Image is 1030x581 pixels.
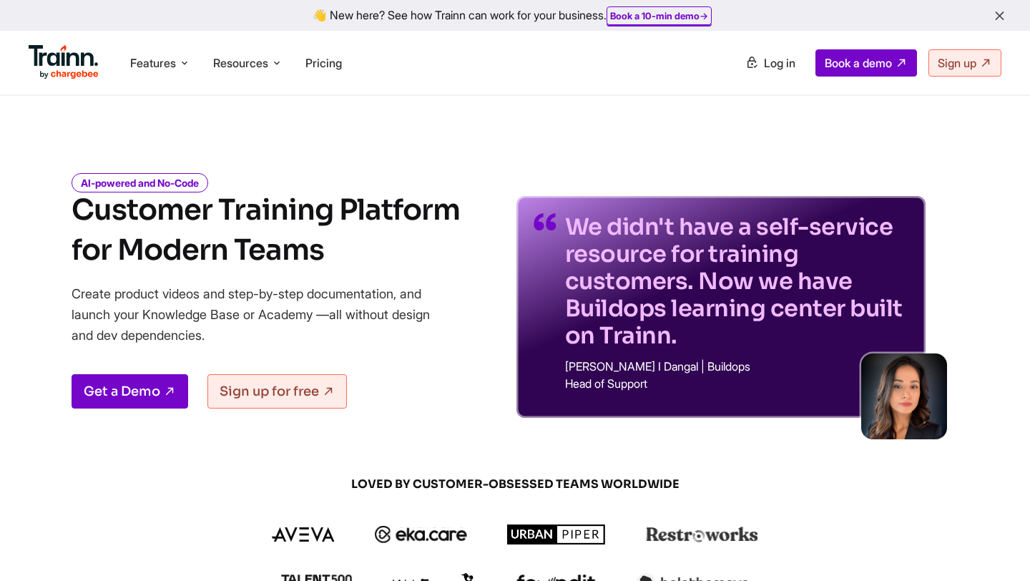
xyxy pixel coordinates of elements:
span: LOVED BY CUSTOMER-OBSESSED TEAMS WORLDWIDE [172,477,858,492]
p: Head of Support [565,378,908,389]
i: AI-powered and No-Code [72,173,208,192]
img: ekacare logo [375,526,468,543]
p: We didn't have a self-service resource for training customers. Now we have Buildops learning cent... [565,213,908,349]
img: aveva logo [272,527,335,542]
a: Log in [737,50,804,76]
span: Sign up [938,56,976,70]
img: quotes-purple.41a7099.svg [534,213,556,230]
span: Log in [764,56,795,70]
span: Resources [213,55,268,71]
b: Book a 10-min demo [610,10,700,21]
h1: Customer Training Platform for Modern Teams [72,190,460,270]
a: Sign up [928,49,1001,77]
a: Pricing [305,56,342,70]
p: Create product videos and step-by-step documentation, and launch your Knowledge Base or Academy —... [72,283,451,346]
div: 👋 New here? See how Trainn can work for your business. [9,9,1021,22]
span: Book a demo [825,56,892,70]
a: Book a 10-min demo→ [610,10,708,21]
img: Trainn Logo [29,45,99,79]
span: Features [130,55,176,71]
a: Sign up for free [207,374,347,409]
img: restroworks logo [646,527,758,542]
p: [PERSON_NAME] I Dangal | Buildops [565,361,908,372]
a: Book a demo [815,49,917,77]
a: Get a Demo [72,374,188,409]
img: sabina-buildops.d2e8138.png [861,353,947,439]
img: urbanpiper logo [507,524,606,545]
